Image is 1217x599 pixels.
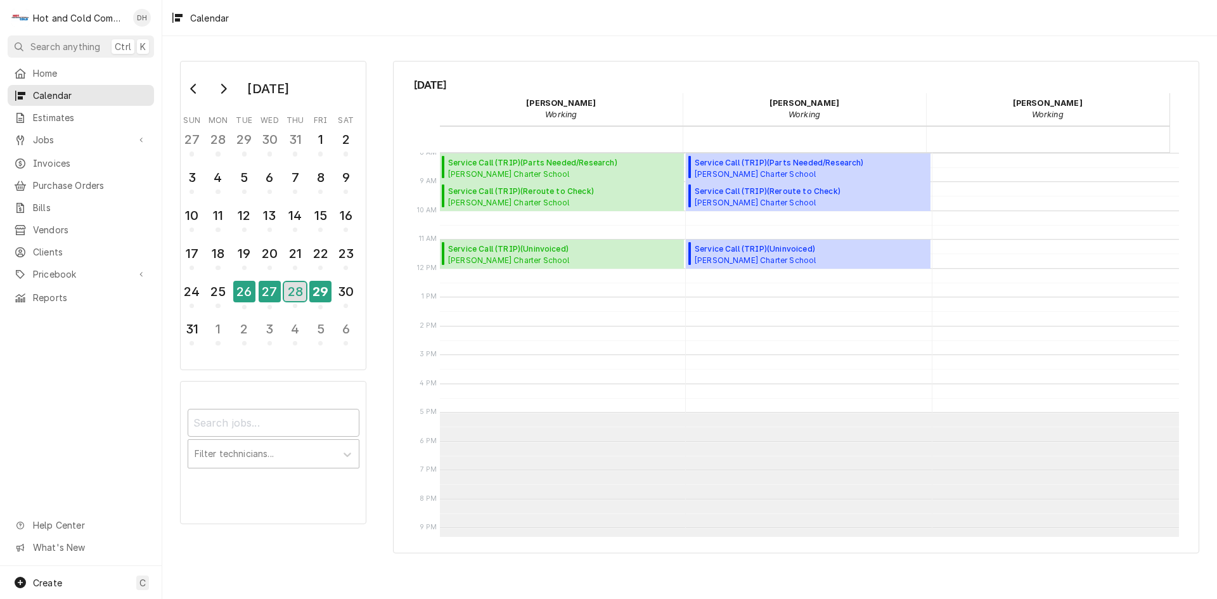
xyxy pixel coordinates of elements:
[695,243,887,255] span: Service Call (TRIP) ( Uninvoiced )
[8,153,154,174] a: Invoices
[416,234,441,244] span: 11 AM
[33,291,148,304] span: Reports
[182,168,202,187] div: 3
[336,206,356,225] div: 16
[414,77,1179,93] span: [DATE]
[33,245,148,259] span: Clients
[336,282,356,301] div: 30
[448,169,640,179] span: [PERSON_NAME] Charter School High School / [STREET_ADDRESS][PERSON_NAME]
[686,182,930,211] div: Service Call (TRIP)(Reroute to Check)[PERSON_NAME] Charter SchoolHigh School / [STREET_ADDRESS][P...
[182,244,202,263] div: 17
[259,281,281,302] div: 27
[336,130,356,149] div: 2
[285,244,305,263] div: 21
[285,319,305,338] div: 4
[686,240,930,269] div: [Service] Service Call (TRIP) Charles Drew Charter School High School / 300 Eva Davis Way SE, Atl...
[311,206,330,225] div: 15
[416,522,441,532] span: 9 PM
[208,168,228,187] div: 4
[208,282,228,301] div: 25
[416,494,441,504] span: 8 PM
[139,576,146,589] span: C
[235,130,254,149] div: 29
[311,319,330,338] div: 5
[33,541,146,554] span: What's New
[789,110,820,119] em: Working
[180,61,366,370] div: Calendar Day Picker
[33,179,148,192] span: Purchase Orders
[440,182,685,211] div: Service Call (TRIP)(Reroute to Check)[PERSON_NAME] Charter SchoolHigh School / [STREET_ADDRESS][P...
[695,169,887,179] span: [PERSON_NAME] Charter School High School / [STREET_ADDRESS][PERSON_NAME]
[414,263,441,273] span: 12 PM
[8,63,154,84] a: Home
[448,197,640,207] span: [PERSON_NAME] Charter School High School / [STREET_ADDRESS][PERSON_NAME]
[205,111,231,126] th: Monday
[440,93,683,125] div: Daryl Harris - Working
[526,98,596,108] strong: [PERSON_NAME]
[182,282,202,301] div: 24
[695,197,887,207] span: [PERSON_NAME] Charter School High School / [STREET_ADDRESS][PERSON_NAME]
[448,186,640,197] span: Service Call (TRIP) ( Reroute to Check )
[336,244,356,263] div: 23
[257,111,282,126] th: Wednesday
[235,244,254,263] div: 19
[308,111,333,126] th: Friday
[8,264,154,285] a: Go to Pricebook
[188,409,359,437] input: Search jobs...
[393,61,1199,553] div: Calendar Calendar
[686,182,930,211] div: [Service] Service Call (TRIP) Charles Drew Charter School High School / 300 Eva Davis Way SE, Atl...
[208,206,228,225] div: 11
[231,111,257,126] th: Tuesday
[284,282,306,301] div: 28
[8,537,154,558] a: Go to What's New
[260,244,280,263] div: 20
[926,93,1169,125] div: Jason Thomason - Working
[336,319,356,338] div: 6
[686,240,930,269] div: Service Call (TRIP)(Uninvoiced)[PERSON_NAME] Charter SchoolHigh School / [STREET_ADDRESS][PERSON_...
[8,197,154,218] a: Bills
[33,267,129,281] span: Pricebook
[243,78,293,100] div: [DATE]
[440,240,685,269] div: Service Call (TRIP)(Uninvoiced)[PERSON_NAME] Charter SchoolHigh School / [STREET_ADDRESS][PERSON_...
[235,206,254,225] div: 12
[311,168,330,187] div: 8
[8,35,154,58] button: Search anythingCtrlK
[8,287,154,308] a: Reports
[8,85,154,106] a: Calendar
[140,40,146,53] span: K
[416,321,441,331] span: 2 PM
[440,153,685,183] div: Service Call (TRIP)(Parts Needed/Research)[PERSON_NAME] Charter SchoolHigh School / [STREET_ADDRE...
[336,168,356,187] div: 9
[1032,110,1064,119] em: Working
[448,255,640,265] span: [PERSON_NAME] Charter School High School / [STREET_ADDRESS][PERSON_NAME]
[283,111,308,126] th: Thursday
[133,9,151,27] div: DH
[182,130,202,149] div: 27
[448,157,640,169] span: Service Call (TRIP) ( Parts Needed/Research )
[311,130,330,149] div: 1
[695,255,887,265] span: [PERSON_NAME] Charter School High School / [STREET_ADDRESS][PERSON_NAME]
[11,9,29,27] div: Hot and Cold Commercial Kitchens, Inc.'s Avatar
[414,205,441,216] span: 10 AM
[440,182,685,211] div: [Service] Service Call (TRIP) Charles Drew Charter School High School / 300 Eva Davis Way SE, Atl...
[309,281,332,302] div: 29
[208,130,228,149] div: 28
[311,244,330,263] div: 22
[769,98,839,108] strong: [PERSON_NAME]
[180,381,366,524] div: Calendar Filters
[33,67,148,80] span: Home
[416,378,441,389] span: 4 PM
[208,244,228,263] div: 18
[448,243,640,255] span: Service Call (TRIP) ( Uninvoiced )
[545,110,577,119] em: Working
[285,130,305,149] div: 31
[8,515,154,536] a: Go to Help Center
[33,223,148,236] span: Vendors
[182,206,202,225] div: 10
[233,281,255,302] div: 26
[8,129,154,150] a: Go to Jobs
[416,176,441,186] span: 9 AM
[686,153,930,183] div: [Service] Service Call (TRIP) Charles Drew Charter School High School / 300 Eva Davis Way SE, Atl...
[179,111,205,126] th: Sunday
[115,40,131,53] span: Ctrl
